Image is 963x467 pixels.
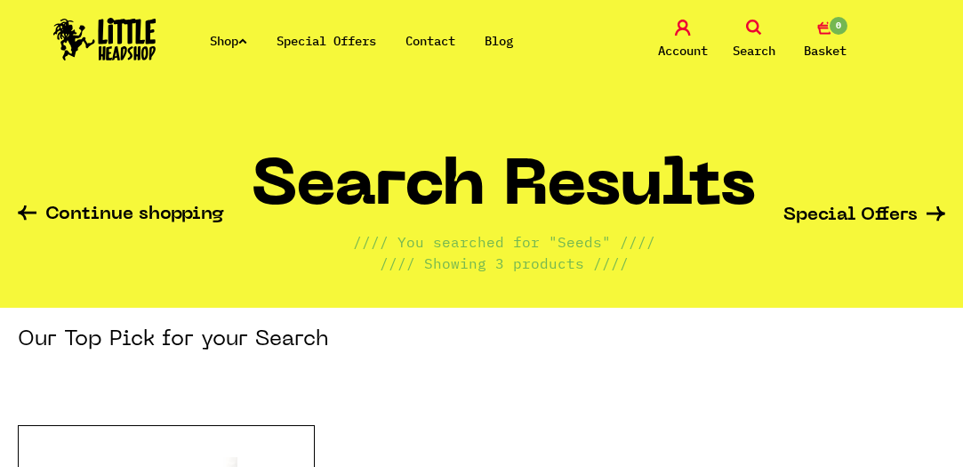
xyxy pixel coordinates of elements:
[252,157,756,231] h1: Search Results
[733,40,775,61] span: Search
[277,33,376,49] a: Special Offers
[380,253,629,274] p: //// Showing 3 products ////
[804,40,847,61] span: Basket
[210,33,247,49] a: Shop
[53,18,156,60] img: Little Head Shop Logo
[18,326,329,354] h3: Our Top Pick for your Search
[828,15,849,36] span: 0
[353,231,655,253] p: //// You searched for "Seeds" ////
[783,206,945,225] a: Special Offers
[794,20,856,61] a: 0 Basket
[405,33,455,49] a: Contact
[18,205,224,226] a: Continue shopping
[723,20,785,61] a: Search
[485,33,513,49] a: Blog
[658,40,708,61] span: Account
